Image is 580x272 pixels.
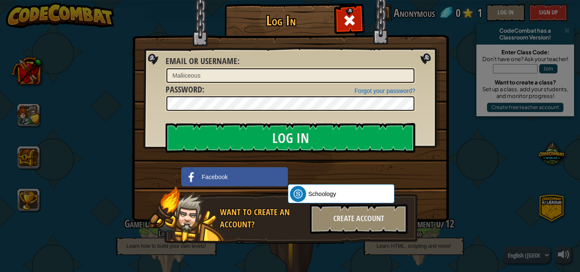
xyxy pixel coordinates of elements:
img: schoology.png [290,186,306,202]
iframe: Sign in with Google Button [284,166,386,185]
span: Password [166,84,202,95]
a: Forgot your password? [355,87,415,94]
h1: Log In [227,13,335,28]
div: Want to create an account? [220,206,305,230]
label: : [166,84,204,96]
label: : [166,55,239,67]
span: Email or Username [166,55,237,67]
input: Log In [166,123,415,153]
span: Facebook [202,173,228,181]
span: Schoology [308,190,336,198]
img: facebook_small.png [183,169,200,185]
div: Create Account [310,204,408,234]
